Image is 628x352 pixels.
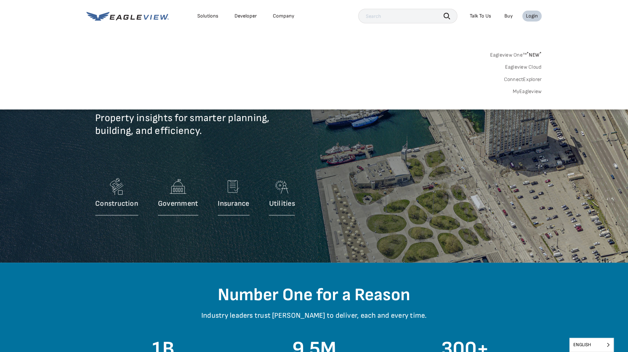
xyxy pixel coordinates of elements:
[527,52,542,58] span: NEW
[490,50,542,58] a: Eagleview One™*NEW*
[570,338,613,352] span: English
[158,199,198,208] p: Government
[95,199,138,208] p: Construction
[470,13,491,19] div: Talk To Us
[101,311,527,331] p: Industry leaders trust [PERSON_NAME] to deliver, each and every time.
[512,88,542,95] a: MyEagleview
[218,175,249,219] a: Insurance
[269,199,295,208] p: Utilities
[158,175,198,219] a: Government
[505,64,542,70] a: Eagleview Cloud
[197,13,218,19] div: Solutions
[95,175,138,219] a: Construction
[218,199,249,208] p: Insurance
[504,13,513,19] a: Buy
[269,175,295,219] a: Utilities
[101,285,527,306] h2: Number One for a Reason
[526,13,538,19] div: Login
[504,76,542,83] a: ConnectExplorer
[569,338,613,352] aside: Language selected: English
[234,13,257,19] a: Developer
[273,13,294,19] div: Company
[358,9,457,23] input: Search
[95,112,358,148] p: Property insights for smarter planning, building, and efficiency.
